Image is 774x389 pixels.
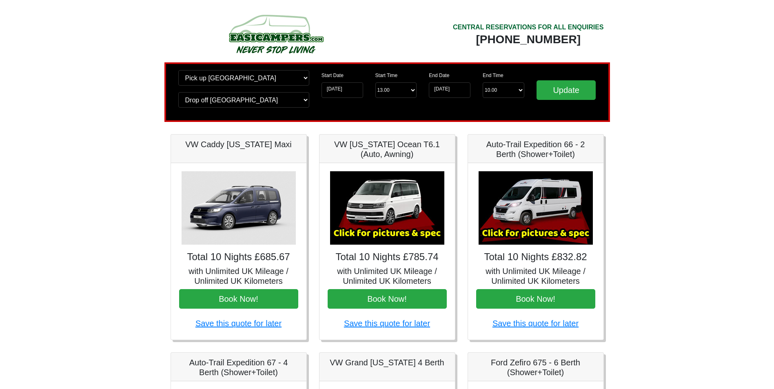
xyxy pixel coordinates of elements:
[182,171,296,245] img: VW Caddy California Maxi
[453,32,604,47] div: [PHONE_NUMBER]
[322,82,363,98] input: Start Date
[328,139,447,159] h5: VW [US_STATE] Ocean T6.1 (Auto, Awning)
[198,11,353,56] img: campers-checkout-logo.png
[179,358,298,377] h5: Auto-Trail Expedition 67 - 4 Berth (Shower+Toilet)
[479,171,593,245] img: Auto-Trail Expedition 66 - 2 Berth (Shower+Toilet)
[537,80,596,100] input: Update
[328,289,447,309] button: Book Now!
[476,251,595,263] h4: Total 10 Nights £832.82
[476,358,595,377] h5: Ford Zefiro 675 - 6 Berth (Shower+Toilet)
[195,319,282,328] a: Save this quote for later
[179,289,298,309] button: Book Now!
[328,266,447,286] h5: with Unlimited UK Mileage / Unlimited UK Kilometers
[476,289,595,309] button: Book Now!
[179,266,298,286] h5: with Unlimited UK Mileage / Unlimited UK Kilometers
[330,171,444,245] img: VW California Ocean T6.1 (Auto, Awning)
[429,72,449,79] label: End Date
[344,319,430,328] a: Save this quote for later
[476,139,595,159] h5: Auto-Trail Expedition 66 - 2 Berth (Shower+Toilet)
[328,358,447,367] h5: VW Grand [US_STATE] 4 Berth
[375,72,398,79] label: Start Time
[492,319,579,328] a: Save this quote for later
[429,82,470,98] input: Return Date
[179,251,298,263] h4: Total 10 Nights £685.67
[476,266,595,286] h5: with Unlimited UK Mileage / Unlimited UK Kilometers
[179,139,298,149] h5: VW Caddy [US_STATE] Maxi
[328,251,447,263] h4: Total 10 Nights £785.74
[322,72,344,79] label: Start Date
[453,22,604,32] div: CENTRAL RESERVATIONS FOR ALL ENQUIRIES
[483,72,503,79] label: End Time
